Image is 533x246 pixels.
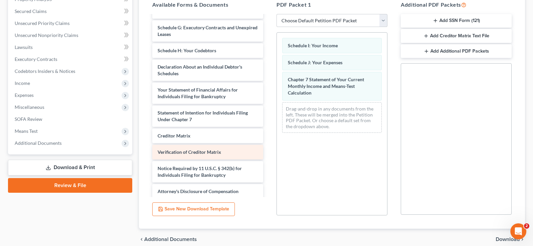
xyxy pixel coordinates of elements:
button: Download chevron_right [496,237,525,242]
button: Add SSN Form (121) [401,14,512,28]
span: Schedule G: Executory Contracts and Unexpired Leases [158,25,258,37]
span: Statement of Intention for Individuals Filing Under Chapter 7 [158,110,248,122]
a: SOFA Review [9,113,132,125]
span: Attorney's Disclosure of Compensation [158,188,239,194]
span: Download [496,237,520,242]
span: Your Statement of Financial Affairs for Individuals Filing for Bankruptcy [158,87,238,99]
span: Lawsuits [15,44,33,50]
span: 2 [524,223,529,229]
h5: PDF Packet 1 [276,1,387,9]
span: Executory Contracts [15,56,57,62]
h5: Available Forms & Documents [152,1,263,9]
span: SOFA Review [15,116,42,122]
iframe: Intercom live chat [510,223,526,239]
span: Secured Claims [15,8,47,14]
span: Codebtors Insiders & Notices [15,68,75,74]
a: Unsecured Nonpriority Claims [9,29,132,41]
button: Save New Download Template [152,202,235,216]
span: Declaration About an Individual Debtor's Schedules [158,64,242,76]
span: Miscellaneous [15,104,44,110]
span: Schedule I: Your Income [288,43,338,48]
h5: Additional PDF Packets [401,1,512,9]
span: Unsecured Priority Claims [15,20,70,26]
a: Download & Print [8,160,132,175]
div: Drag-and-drop in any documents from the left. These will be merged into the Petition PDF Packet. ... [282,102,382,133]
i: chevron_left [139,237,144,242]
span: Verification of Creditor Matrix [158,149,221,155]
span: Notice Required by 11 U.S.C. § 342(b) for Individuals Filing for Bankruptcy [158,165,242,178]
span: Expenses [15,92,34,98]
span: Chapter 7 Statement of Your Current Monthly Income and Means-Test Calculation [288,77,364,96]
a: chevron_left Additional Documents [139,237,197,242]
button: Add Creditor Matrix Text File [401,29,512,43]
span: Additional Documents [15,140,62,146]
button: Add Additional PDF Packets [401,44,512,58]
a: Lawsuits [9,41,132,53]
span: Income [15,80,30,86]
i: chevron_right [520,237,525,242]
a: Executory Contracts [9,53,132,65]
span: Schedule H: Your Codebtors [158,48,216,53]
a: Unsecured Priority Claims [9,17,132,29]
span: Means Test [15,128,38,134]
span: Schedule J: Your Expenses [288,60,342,65]
span: Unsecured Nonpriority Claims [15,32,78,38]
span: Additional Documents [144,237,197,242]
a: Review & File [8,178,132,193]
span: Creditor Matrix [158,133,191,138]
a: Secured Claims [9,5,132,17]
span: Schedule E/F: Creditors Who Have Unsecured Claims [158,2,253,14]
